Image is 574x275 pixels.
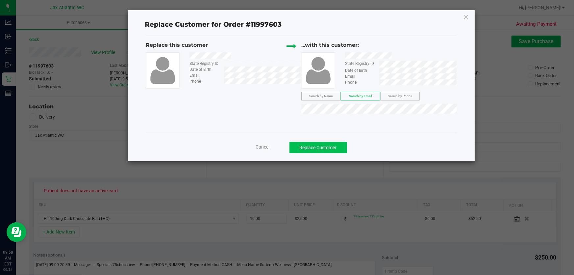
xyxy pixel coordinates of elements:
[303,55,334,86] img: user-icon.png
[185,61,223,67] div: State Registry ID
[388,94,412,98] span: Search by Phone
[289,142,347,153] button: Replace Customer
[340,79,379,85] div: Phone
[185,67,223,72] div: Date of Birth
[301,42,359,48] span: ...with this customer:
[340,73,379,79] div: Email
[310,94,333,98] span: Search by Name
[185,72,223,78] div: Email
[340,61,379,67] div: State Registry ID
[146,42,208,48] span: Replace this customer
[256,144,270,150] span: Cancel
[349,94,372,98] span: Search by Email
[7,222,26,242] iframe: Resource center
[185,78,223,84] div: Phone
[147,55,178,86] img: user-icon.png
[340,68,379,73] div: Date of Birth
[141,19,286,30] span: Replace Customer for Order #11997603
